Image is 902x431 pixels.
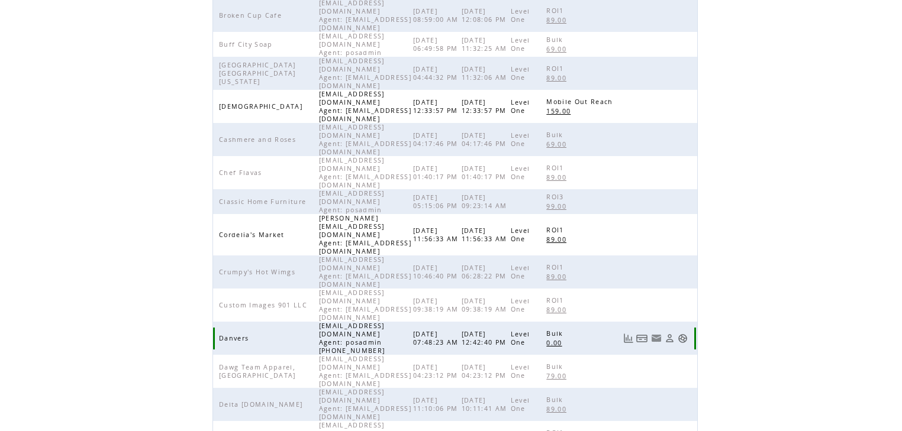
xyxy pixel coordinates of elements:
span: Level One [511,7,530,24]
span: [DATE] 06:49:58 PM [413,36,461,53]
span: [DATE] 11:10:06 PM [413,396,461,413]
span: [EMAIL_ADDRESS][DOMAIN_NAME] Agent: posadmin [PHONE_NUMBER] [319,322,388,355]
span: Level One [511,36,530,53]
span: Dawg Team Apparel,[GEOGRAPHIC_DATA] [219,363,299,380]
span: Cordelia's Market [219,231,288,239]
span: Bulk [546,329,566,338]
span: [DATE] 11:56:33 AM [413,226,462,243]
span: [EMAIL_ADDRESS][DOMAIN_NAME] Agent: [EMAIL_ADDRESS][DOMAIN_NAME] [319,255,411,289]
span: [DATE] 09:23:14 AM [462,193,510,210]
span: Bulk [546,131,566,139]
span: Level One [511,297,530,313]
span: Level One [511,264,530,280]
span: 89.00 [546,405,569,413]
span: [DATE] 12:33:57 PM [462,98,510,115]
span: [EMAIL_ADDRESS][DOMAIN_NAME] Agent: [EMAIL_ADDRESS][DOMAIN_NAME] [319,388,411,421]
span: ROI1 [546,296,566,304]
span: [GEOGRAPHIC_DATA] [GEOGRAPHIC_DATA] [US_STATE] [219,61,296,86]
a: View Profile [665,333,675,343]
span: ROI1 [546,263,566,271]
span: [DATE] 10:46:40 PM [413,264,461,280]
a: 159.00 [546,106,576,116]
a: 89.00 [546,304,572,315]
span: [DATE] 11:32:25 AM [462,36,510,53]
span: [EMAIL_ADDRESS][DOMAIN_NAME] Agent: [EMAIL_ADDRESS][DOMAIN_NAME] [319,289,411,322]
span: [DATE] 12:42:40 PM [462,330,510,346]
a: Support [678,333,688,343]
span: [EMAIL_ADDRESS][DOMAIN_NAME] Agent: [EMAIL_ADDRESS][DOMAIN_NAME] [319,355,411,388]
span: 0.00 [546,339,565,347]
span: [EMAIL_ADDRESS][DOMAIN_NAME] Agent: [EMAIL_ADDRESS][DOMAIN_NAME] [319,57,411,90]
a: 0.00 [546,338,568,348]
span: [EMAIL_ADDRESS][DOMAIN_NAME] Agent: [EMAIL_ADDRESS][DOMAIN_NAME] [319,156,411,189]
span: [DATE] 09:38:19 AM [413,297,462,313]
a: 99.00 [546,201,572,211]
span: Delta [DOMAIN_NAME] [219,400,305,409]
span: [DATE] 09:38:19 AM [462,297,510,313]
span: 89.00 [546,173,569,182]
span: 89.00 [546,16,569,24]
a: View Usage [623,333,633,343]
a: 89.00 [546,234,572,244]
a: 89.00 [546,15,572,25]
span: [DATE] 05:15:06 PM [413,193,461,210]
a: 79.00 [546,371,572,381]
span: Crumpy's Hot Wimgs [219,268,298,276]
a: 89.00 [546,172,572,182]
span: 99.00 [546,202,569,210]
span: Bulk [546,362,566,371]
span: Level One [511,131,530,148]
span: ROI1 [546,164,566,172]
span: [DATE] 04:44:32 PM [413,65,461,82]
a: 89.00 [546,73,572,83]
span: ROI1 [546,64,566,73]
span: Level One [511,363,530,380]
span: ROI1 [546,226,566,234]
span: [PERSON_NAME][EMAIL_ADDRESS][DOMAIN_NAME] Agent: [EMAIL_ADDRESS][DOMAIN_NAME] [319,214,411,255]
span: Chef Flavas [219,168,265,177]
span: Bulk [546,35,566,44]
span: 159.00 [546,107,574,115]
span: Level One [511,396,530,413]
span: [DATE] 12:08:06 PM [462,7,510,24]
span: [DATE] 12:33:57 PM [413,98,461,115]
span: 89.00 [546,306,569,314]
span: 69.00 [546,140,569,148]
span: Cashmere and Roses [219,135,299,144]
span: Buff City Soap [219,40,276,48]
span: [EMAIL_ADDRESS][DOMAIN_NAME] Agent: posadmin [319,189,385,214]
a: Resend welcome email to this user [651,333,662,343]
a: 69.00 [546,139,572,149]
span: [EMAIL_ADDRESS][DOMAIN_NAME] Agent: [EMAIL_ADDRESS][DOMAIN_NAME] [319,123,411,156]
span: Level One [511,330,530,346]
span: Classic Home Furniture [219,197,309,206]
span: Mobile Out Reach [546,98,616,106]
a: 89.00 [546,271,572,281]
a: View Bills [636,333,648,343]
span: 89.00 [546,235,569,244]
span: [DATE] 04:17:46 PM [413,131,461,148]
span: ROI3 [546,193,566,201]
span: Level One [511,226,530,243]
span: Custom Images 901 LLC [219,301,310,309]
span: 89.00 [546,74,569,82]
span: [DATE] 04:23:12 PM [413,363,461,380]
span: Level One [511,65,530,82]
a: 89.00 [546,404,572,414]
span: [DATE] 04:23:12 PM [462,363,510,380]
span: ROI1 [546,7,566,15]
span: [EMAIL_ADDRESS][DOMAIN_NAME] Agent: posadmin [319,32,385,57]
span: [DATE] 11:32:06 AM [462,65,510,82]
span: [DATE] 01:40:17 PM [462,164,510,181]
span: 89.00 [546,273,569,281]
span: Level One [511,98,530,115]
span: [DATE] 11:56:33 AM [462,226,510,243]
span: [EMAIL_ADDRESS][DOMAIN_NAME] Agent: [EMAIL_ADDRESS][DOMAIN_NAME] [319,90,411,123]
span: [DATE] 04:17:46 PM [462,131,510,148]
span: [DATE] 08:59:00 AM [413,7,462,24]
span: Bulk [546,396,566,404]
span: [DATE] 06:28:22 PM [462,264,510,280]
span: [DEMOGRAPHIC_DATA] [219,102,305,111]
a: 69.00 [546,44,572,54]
span: Level One [511,164,530,181]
